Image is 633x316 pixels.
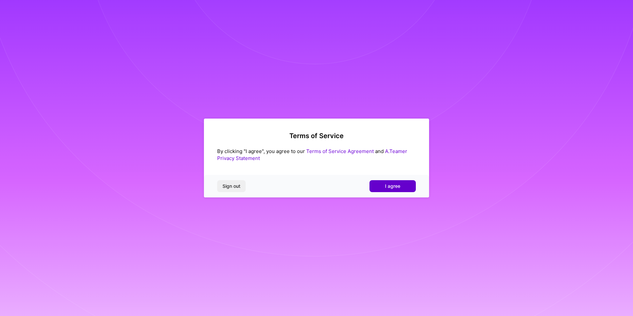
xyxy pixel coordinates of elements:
[306,148,374,154] a: Terms of Service Agreement
[217,148,416,162] div: By clicking "I agree", you agree to our and
[369,180,416,192] button: I agree
[222,183,240,189] span: Sign out
[385,183,400,189] span: I agree
[217,180,246,192] button: Sign out
[217,132,416,140] h2: Terms of Service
